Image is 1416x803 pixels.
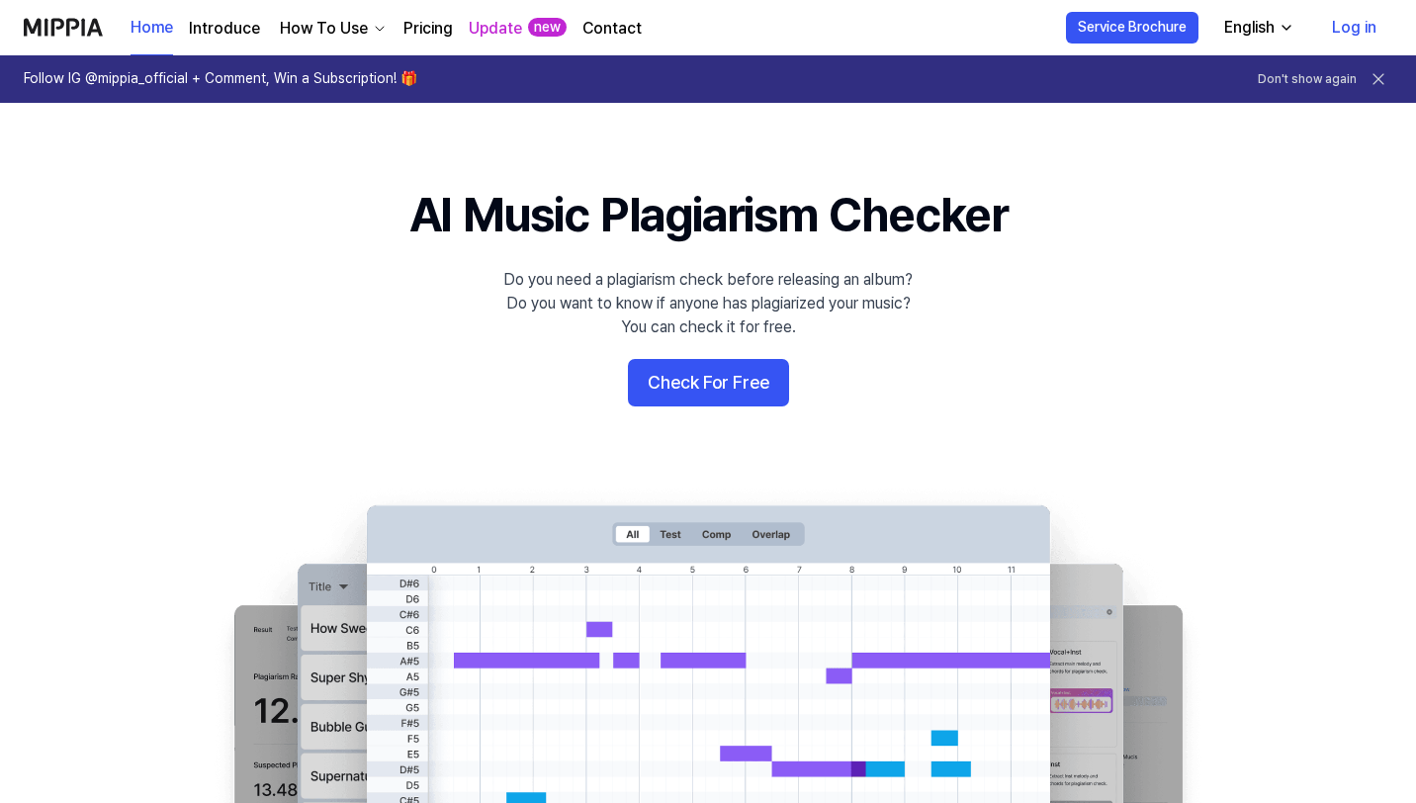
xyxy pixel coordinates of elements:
[1066,12,1198,44] button: Service Brochure
[469,17,522,41] a: Update
[528,18,567,38] div: new
[276,17,388,41] button: How To Use
[409,182,1008,248] h1: AI Music Plagiarism Checker
[189,17,260,41] a: Introduce
[1258,71,1357,88] button: Don't show again
[1220,16,1279,40] div: English
[131,1,173,55] a: Home
[1208,8,1306,47] button: English
[582,17,642,41] a: Contact
[276,17,372,41] div: How To Use
[24,69,417,89] h1: Follow IG @mippia_official + Comment, Win a Subscription! 🎁
[628,359,789,406] button: Check For Free
[503,268,913,339] div: Do you need a plagiarism check before releasing an album? Do you want to know if anyone has plagi...
[403,17,453,41] a: Pricing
